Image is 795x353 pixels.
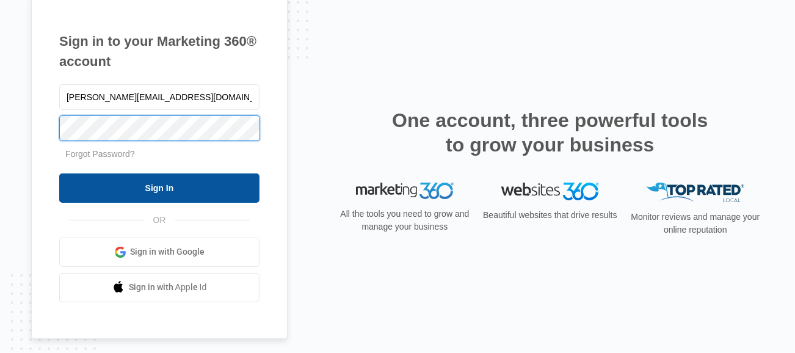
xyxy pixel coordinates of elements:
[356,183,454,200] img: Marketing 360
[59,273,260,302] a: Sign in with Apple Id
[59,238,260,267] a: Sign in with Google
[65,149,135,159] a: Forgot Password?
[336,208,473,233] p: All the tools you need to grow and manage your business
[501,183,599,200] img: Websites 360
[131,246,205,258] span: Sign in with Google
[59,84,260,110] input: Email
[145,214,175,227] span: OR
[129,281,207,294] span: Sign in with Apple Id
[627,211,764,236] p: Monitor reviews and manage your online reputation
[482,209,619,222] p: Beautiful websites that drive results
[59,173,260,203] input: Sign In
[388,108,712,157] h2: One account, three powerful tools to grow your business
[647,183,744,203] img: Top Rated Local
[59,31,260,71] h1: Sign in to your Marketing 360® account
